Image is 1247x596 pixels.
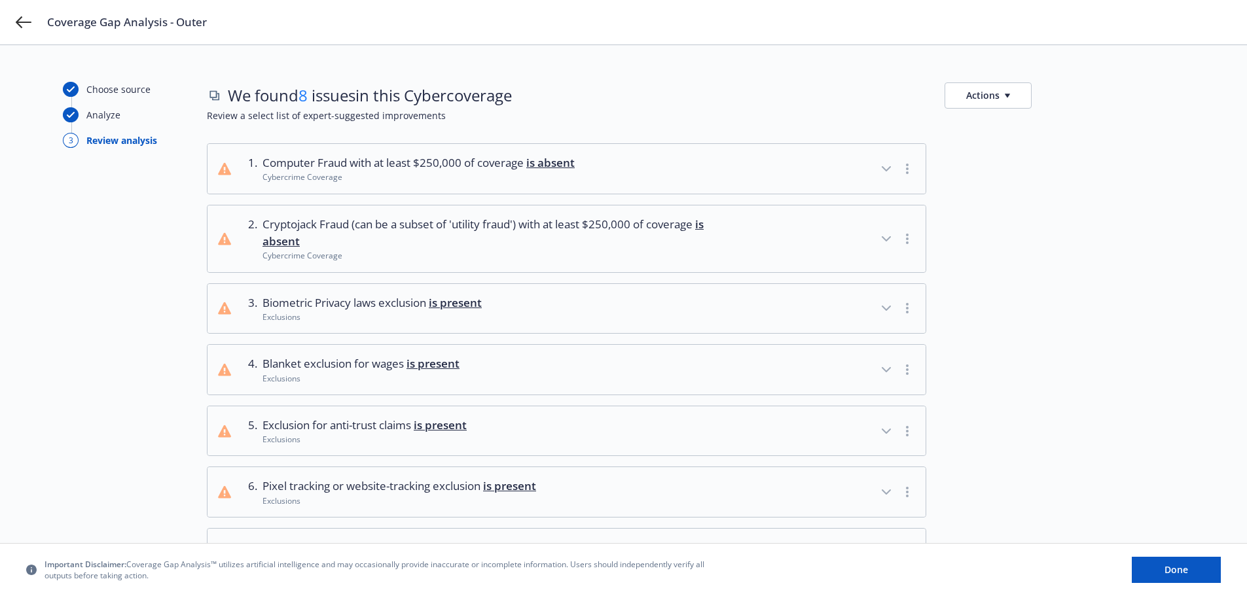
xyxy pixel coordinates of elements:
span: is present [429,295,482,310]
button: 5.Exclusion for anti-trust claims is presentExclusions [208,406,926,456]
button: Actions [945,82,1032,109]
span: Coverage Gap Analysis - Outer [47,14,207,30]
div: Cybercrime Coverage [262,171,575,183]
div: Analyze [86,108,120,122]
button: 6.Pixel tracking or website-tracking exclusion is presentExclusions [208,467,926,517]
button: 4.Blanket exclusion for wages is presentExclusions [208,345,926,394]
div: 7 . [242,539,257,568]
span: 8 [298,84,308,106]
div: Exclusions [262,373,460,384]
div: Choose source [86,82,151,96]
div: Exclusions [262,434,467,445]
span: is present [407,356,460,371]
div: 3 . [242,294,257,323]
div: 4 . [242,355,257,384]
div: 5 . [242,417,257,446]
span: is present [454,540,507,555]
span: Done [1165,563,1188,576]
div: 6 . [242,478,257,506]
span: is present [414,417,467,432]
span: Exclusion for anti-trust claims [262,417,467,434]
button: 3.Biometric Privacy laws exclusion is presentExclusions [208,284,926,334]
span: Review a select list of expert-suggested improvements [207,109,1184,122]
span: Pixel tracking or website-tracking exclusion [262,478,536,495]
span: is absent [526,155,575,170]
div: Exclusions [262,311,482,323]
span: Blanket exclusion for wages [262,355,460,372]
button: 7.Unsolicited-communication exclusion is presentExclusions [208,529,926,578]
button: 2.Cryptojack Fraud (can be a subset of 'utility fraud') with at least $250,000 of coverage is abs... [208,205,926,272]
div: Cybercrime Coverage [262,250,741,261]
div: Exclusions [262,495,536,506]
div: Review analysis [86,133,157,147]
span: is present [483,478,536,493]
div: 2 . [242,216,257,262]
span: Biometric Privacy laws exclusion [262,294,482,311]
div: 3 [63,133,79,148]
span: Important Disclaimer: [45,559,126,570]
span: Computer Fraud with at least $250,000 of coverage [262,154,575,171]
div: 1 . [242,154,257,183]
button: 1.Computer Fraud with at least $250,000 of coverage is absentCybercrime Coverage [208,144,926,194]
span: Unsolicited-communication exclusion [262,539,507,556]
button: Done [1132,557,1221,583]
span: Coverage Gap Analysis™ utilizes artificial intelligence and may occasionally provide inaccurate o... [45,559,712,581]
span: We found issues in this Cyber coverage [228,84,512,107]
span: Cryptojack Fraud (can be a subset of 'utility fraud') with at least $250,000 of coverage [262,216,741,251]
